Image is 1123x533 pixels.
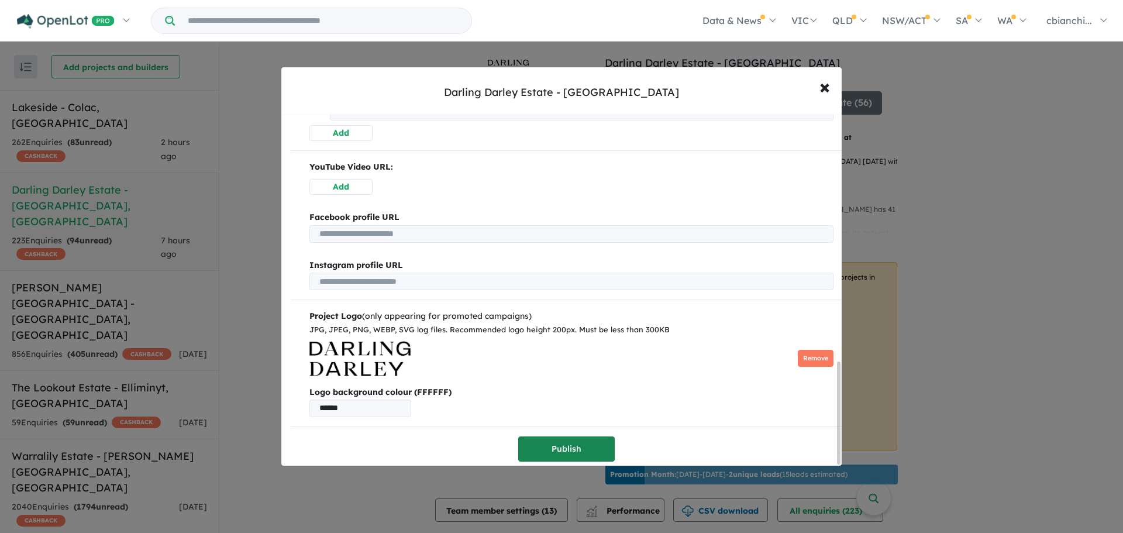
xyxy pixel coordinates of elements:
[309,179,373,195] button: Add
[1046,15,1092,26] span: cbianchi...
[309,160,833,174] p: YouTube Video URL:
[798,350,833,367] button: Remove
[309,311,362,321] b: Project Logo
[518,436,615,462] button: Publish
[309,324,833,336] div: JPG, JPEG, PNG, WEBP, SVG log files. Recommended logo height 200px. Must be less than 300KB
[819,74,830,99] span: ×
[444,85,679,100] div: Darling Darley Estate - [GEOGRAPHIC_DATA]
[177,8,469,33] input: Try estate name, suburb, builder or developer
[309,212,399,222] b: Facebook profile URL
[309,386,833,400] b: Logo background colour (FFFFFF)
[309,310,833,324] div: (only appearing for promoted campaigns)
[309,125,373,141] button: Add
[309,341,411,376] img: Darling%20Darley%20Estate%20-%20Darley%20Logo.jpg
[309,260,403,270] b: Instagram profile URL
[17,14,115,29] img: Openlot PRO Logo White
